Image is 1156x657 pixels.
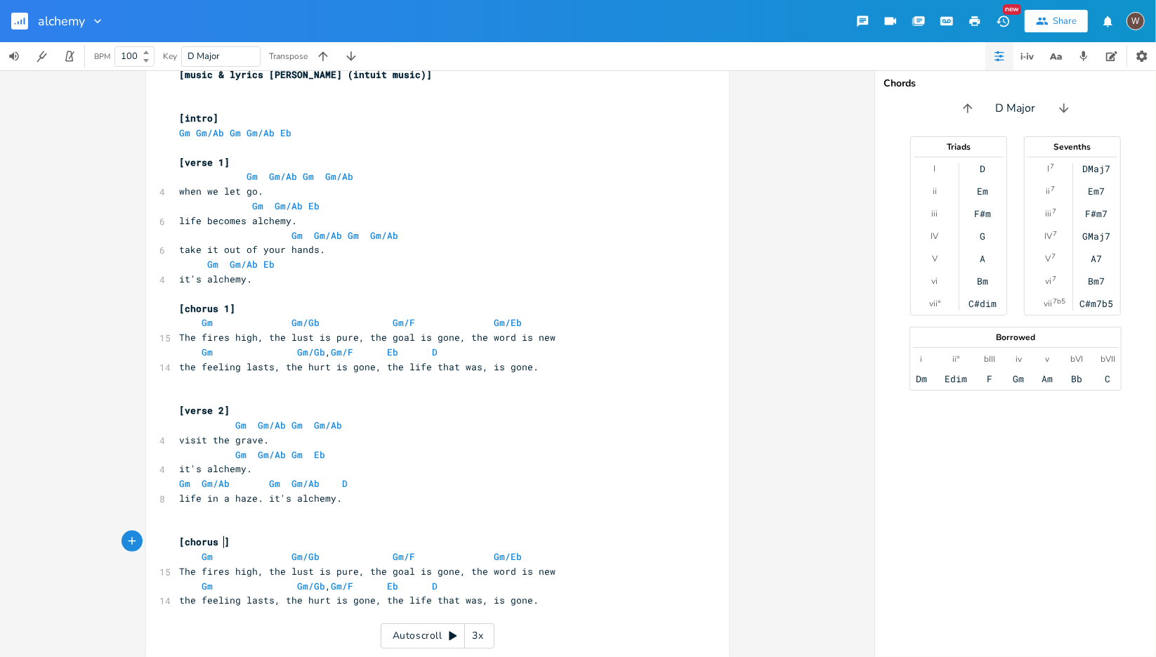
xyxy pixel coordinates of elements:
span: Eb [309,200,320,212]
span: Gm/Ab [326,170,354,183]
span: Gm [202,550,214,563]
span: Eb [264,258,275,271]
span: [intro] [180,112,219,124]
span: Eb [388,346,399,358]
div: bVI [1070,353,1083,365]
div: IV [1044,230,1052,242]
span: life becomes alchemy. [180,214,298,227]
span: D [433,346,438,358]
div: Gm [1013,373,1024,384]
span: Gm/F [393,316,416,329]
span: Gm/Gb [298,580,326,592]
div: Key [163,52,177,60]
span: D [343,477,348,490]
div: A7 [1091,253,1102,264]
div: bIII [985,353,996,365]
div: V [1046,253,1051,264]
div: New [1003,4,1021,15]
div: Share [1053,15,1077,27]
div: ii° [952,353,959,365]
span: Gm/Ab [247,126,275,139]
span: D Major [188,50,220,63]
span: Gm/F [393,550,416,563]
span: Gm/F [331,580,354,592]
span: [music & lyrics [PERSON_NAME] (intuit music)] [180,68,433,81]
div: C#m7b5 [1079,298,1113,309]
div: I [1047,163,1049,174]
div: Em [977,186,988,197]
sup: 7b5 [1053,296,1066,307]
span: Gm/Ab [258,419,287,431]
sup: 7 [1052,273,1056,285]
span: Gm/Ab [315,229,343,242]
div: F#m7 [1085,208,1108,219]
span: Gm [247,170,258,183]
span: Gm [208,258,219,271]
div: Borrowed [910,333,1121,341]
div: vi [1045,275,1051,287]
span: when we let go. [180,185,264,197]
div: iv [1016,353,1022,365]
span: [verse 2] [180,404,230,417]
span: Gm [253,200,264,212]
sup: 7 [1051,183,1056,195]
span: Gm [236,419,247,431]
span: Gm/Gb [292,316,320,329]
div: vii [1044,298,1053,309]
div: iii [1045,208,1051,219]
span: , [180,580,438,592]
div: 3x [465,623,490,649]
sup: 7 [1050,161,1054,172]
div: willem [1127,12,1145,30]
div: I [933,163,935,174]
div: Bb [1071,373,1082,384]
span: Gm/Ab [202,477,230,490]
span: Gm [202,580,214,592]
span: Gm/Gb [298,346,326,358]
span: Gm/Ab [197,126,225,139]
span: The fires high, the lust is pure, the goal is gone, the word is new [180,565,556,578]
div: F [987,373,993,384]
span: it's alchemy. [180,273,253,285]
span: Gm/Eb [494,316,523,329]
span: The fires high, the lust is pure, the goal is gone, the word is new [180,331,556,344]
span: alchemy [38,15,85,27]
div: BPM [94,53,110,60]
span: Gm [202,316,214,329]
div: V [932,253,938,264]
div: ii [933,186,937,197]
span: Gm/Ab [270,170,298,183]
span: Eb [281,126,292,139]
span: Gm/Ab [275,200,303,212]
div: vii° [929,298,940,309]
button: W [1127,5,1145,37]
span: Gm [236,448,247,461]
span: Gm [180,126,191,139]
div: Triads [911,143,1006,151]
div: IV [931,230,938,242]
div: D [980,163,985,174]
span: [verse 1] [180,156,230,169]
sup: 7 [1052,251,1056,262]
span: D [433,580,438,592]
div: C [1105,373,1110,384]
div: Bm7 [1088,275,1105,287]
span: it's alchemy. [180,462,253,475]
span: Gm/F [331,346,354,358]
span: Gm [348,229,360,242]
div: Chords [884,79,1148,89]
span: visit the grave. [180,434,270,446]
div: bVII [1101,353,1115,365]
span: Gm/Eb [494,550,523,563]
div: v [1045,353,1049,365]
div: G [980,230,985,242]
span: the feeling lasts, the hurt is gone, the life that was, is gone. [180,594,539,606]
div: ii [1046,186,1051,197]
span: Gm [230,126,242,139]
div: DMaj7 [1082,163,1110,174]
span: Gm/Gb [292,550,320,563]
div: i [921,353,923,365]
span: [chorus 1] [180,302,236,315]
span: Gm/Ab [230,258,258,271]
span: , [180,346,438,358]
